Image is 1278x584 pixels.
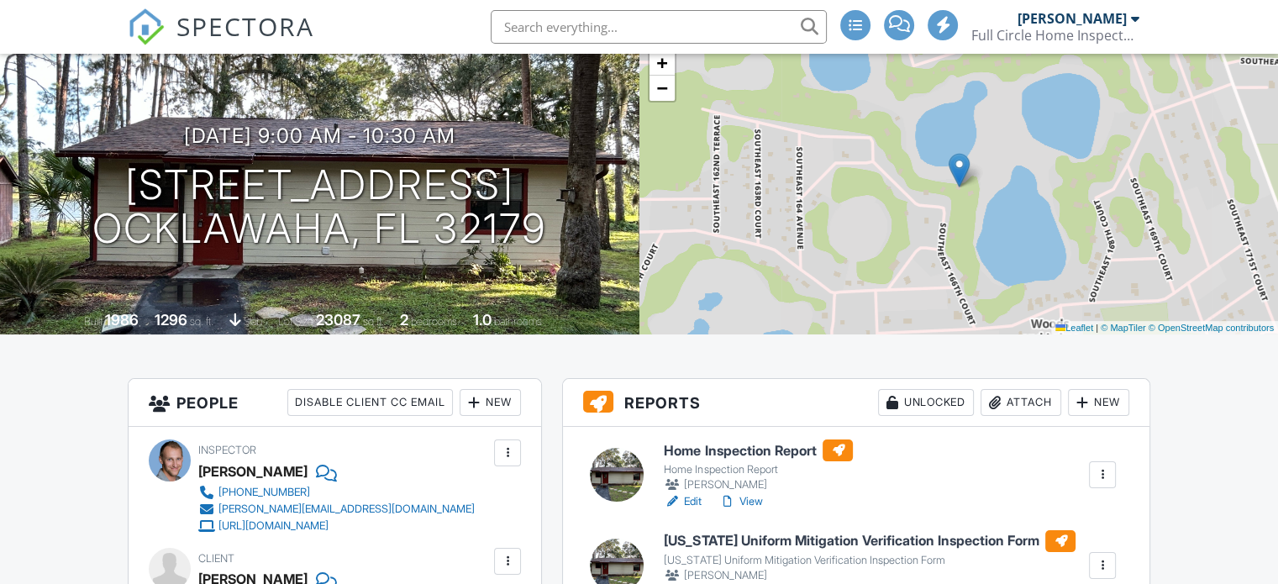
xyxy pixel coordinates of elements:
h3: People [129,379,541,427]
div: Disable Client CC Email [287,389,453,416]
h1: [STREET_ADDRESS] Ocklawaha, FL 32179 [92,163,546,252]
h6: [US_STATE] Uniform Mitigation Verification Inspection Form [664,530,1076,552]
div: [PERSON_NAME] [1018,10,1127,27]
a: [US_STATE] Uniform Mitigation Verification Inspection Form [US_STATE] Uniform Mitigation Verifica... [664,530,1076,584]
a: [PHONE_NUMBER] [198,484,475,501]
a: Leaflet [1055,323,1093,333]
div: 1296 [155,311,187,329]
span: Built [84,315,103,328]
div: [PERSON_NAME] [664,476,853,493]
a: [PERSON_NAME][EMAIL_ADDRESS][DOMAIN_NAME] [198,501,475,518]
div: [US_STATE] Uniform Mitigation Verification Inspection Form [664,554,1076,567]
div: [PERSON_NAME] [664,567,1076,584]
div: Full Circle Home Inspectors [971,27,1139,44]
h3: [DATE] 9:00 am - 10:30 am [184,124,455,147]
a: © OpenStreetMap contributors [1149,323,1274,333]
img: Marker [949,153,970,187]
div: 1986 [105,311,139,329]
a: © MapTiler [1101,323,1146,333]
a: SPECTORA [128,23,314,58]
a: Zoom in [650,50,675,76]
a: [URL][DOMAIN_NAME] [198,518,475,534]
img: The Best Home Inspection Software - Spectora [128,8,165,45]
span: | [1096,323,1098,333]
span: sq. ft. [190,315,213,328]
span: sq.ft. [363,315,384,328]
a: Home Inspection Report Home Inspection Report [PERSON_NAME] [664,439,853,493]
span: slab [244,315,262,328]
span: SPECTORA [176,8,314,44]
div: [URL][DOMAIN_NAME] [218,519,329,533]
div: 1.0 [473,311,492,329]
span: − [656,77,667,98]
span: Client [198,552,234,565]
h3: Reports [563,379,1149,427]
span: bathrooms [494,315,542,328]
div: 23087 [316,311,360,329]
div: [PERSON_NAME][EMAIL_ADDRESS][DOMAIN_NAME] [218,502,475,516]
span: bedrooms [411,315,457,328]
a: Edit [664,493,702,510]
span: + [656,52,667,73]
div: New [1068,389,1129,416]
span: Inspector [198,444,256,456]
div: 2 [400,311,408,329]
a: Zoom out [650,76,675,101]
input: Search everything... [491,10,827,44]
div: [PERSON_NAME] [198,459,308,484]
a: View [718,493,762,510]
div: New [460,389,521,416]
div: Unlocked [878,389,974,416]
h6: Home Inspection Report [664,439,853,461]
div: Home Inspection Report [664,463,853,476]
div: Attach [981,389,1061,416]
span: Lot Size [278,315,313,328]
div: [PHONE_NUMBER] [218,486,310,499]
